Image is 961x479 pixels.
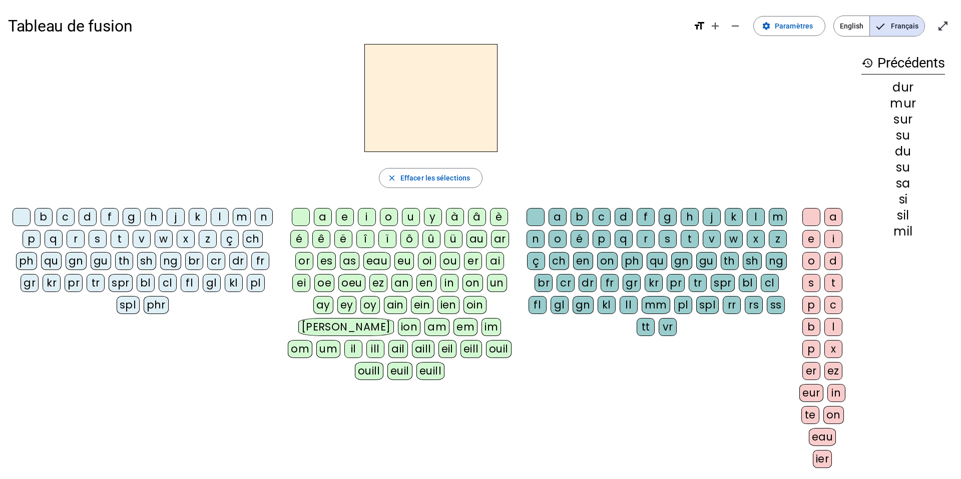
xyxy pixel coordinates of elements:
div: x [747,230,765,248]
div: tr [689,274,707,292]
div: au [466,230,487,248]
div: p [23,230,41,248]
div: spr [711,274,735,292]
div: gl [203,274,221,292]
div: oe [314,274,334,292]
div: om [288,340,312,358]
div: f [637,208,655,226]
div: ü [444,230,462,248]
button: Effacer les sélections [379,168,483,188]
div: l [211,208,229,226]
div: gr [623,274,641,292]
div: à [446,208,464,226]
div: e [802,230,820,248]
div: ein [411,296,433,314]
div: gn [66,252,87,270]
div: kr [645,274,663,292]
mat-icon: open_in_full [937,20,949,32]
div: am [424,318,449,336]
div: oi [418,252,436,270]
div: l [747,208,765,226]
div: y [424,208,442,226]
div: fl [529,296,547,314]
div: en [573,252,593,270]
div: gn [573,296,594,314]
div: cr [207,252,225,270]
div: n [527,230,545,248]
div: t [824,274,842,292]
div: â [468,208,486,226]
div: on [597,252,618,270]
div: ph [16,252,37,270]
div: f [101,208,119,226]
div: pr [65,274,83,292]
div: oin [463,296,487,314]
div: eu [394,252,414,270]
div: du [861,145,945,157]
div: ng [160,252,181,270]
div: l [824,318,842,336]
div: br [535,274,553,292]
div: in [827,384,845,402]
div: vr [659,318,677,336]
div: h [681,208,699,226]
div: é [290,230,308,248]
button: Augmenter la taille de la police [705,16,725,36]
div: ll [620,296,638,314]
div: ion [398,318,421,336]
div: oy [360,296,380,314]
div: tr [87,274,105,292]
div: ê [312,230,330,248]
div: fl [181,274,199,292]
div: c [57,208,75,226]
div: ail [388,340,408,358]
div: kl [225,274,243,292]
div: ien [437,296,460,314]
div: qu [41,252,62,270]
div: eil [438,340,457,358]
div: th [115,252,133,270]
div: rr [723,296,741,314]
div: m [233,208,251,226]
div: br [185,252,203,270]
div: é [571,230,589,248]
div: sh [743,252,762,270]
div: i [824,230,842,248]
div: ai [486,252,504,270]
div: j [167,208,185,226]
div: ei [292,274,310,292]
div: sur [861,113,945,125]
div: dr [579,274,597,292]
div: cl [159,274,177,292]
div: ez [824,362,842,380]
div: il [344,340,362,358]
div: spl [117,296,140,314]
div: c [824,296,842,314]
div: em [453,318,477,336]
div: ss [767,296,785,314]
div: mur [861,97,945,109]
div: i [358,208,376,226]
div: ey [337,296,356,314]
div: kr [43,274,61,292]
div: on [462,274,483,292]
div: gu [91,252,111,270]
mat-icon: add [709,20,721,32]
div: eill [460,340,482,358]
div: î [356,230,374,248]
div: v [133,230,151,248]
div: bl [137,274,155,292]
div: j [703,208,721,226]
div: bl [739,274,757,292]
mat-icon: format_size [693,20,705,32]
div: gn [671,252,692,270]
mat-icon: close [387,173,396,182]
div: z [769,230,787,248]
div: ez [369,274,387,292]
div: te [801,406,819,424]
div: p [802,340,820,358]
div: um [316,340,340,358]
div: d [79,208,97,226]
div: z [199,230,217,248]
div: q [615,230,633,248]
